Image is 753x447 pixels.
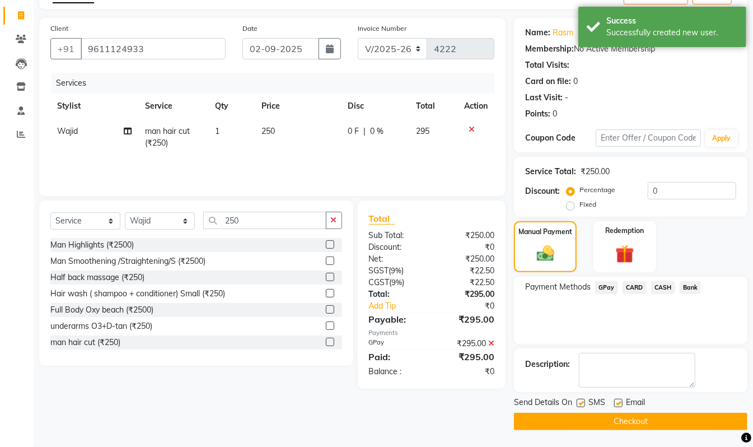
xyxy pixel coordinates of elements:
[50,239,134,251] div: Man Highlights (₹2500)
[514,413,747,430] button: Checkout
[525,76,571,87] div: Card on file:
[361,288,432,300] div: Total:
[363,125,366,137] span: |
[50,255,205,267] div: Man Smoothening /Straightening/S (₹2500)
[525,92,563,104] div: Last Visit:
[341,94,409,119] th: Disc
[361,241,432,253] div: Discount:
[514,397,572,411] span: Send Details On
[242,24,258,34] label: Date
[579,185,615,195] label: Percentage
[525,43,574,55] div: Membership:
[705,130,737,147] button: Apply
[52,73,503,94] div: Services
[348,125,359,137] span: 0 F
[361,313,432,326] div: Payable:
[50,38,82,59] button: +91
[606,27,738,39] div: Successfully created new user.
[432,313,503,326] div: ₹295.00
[361,230,432,241] div: Sub Total:
[605,226,644,236] label: Redemption
[361,366,432,378] div: Balance :
[525,108,550,120] div: Points:
[651,281,675,294] span: CASH
[255,94,341,119] th: Price
[370,125,383,137] span: 0 %
[145,126,190,148] span: man hair cut (₹250)
[525,358,570,370] div: Description:
[432,253,503,265] div: ₹250.00
[215,126,219,136] span: 1
[361,253,432,265] div: Net:
[57,126,78,136] span: Wajid
[579,199,596,209] label: Fixed
[457,94,494,119] th: Action
[610,243,640,266] img: _gift.svg
[50,94,138,119] th: Stylist
[208,94,255,119] th: Qty
[525,166,576,178] div: Service Total:
[391,266,402,275] span: 9%
[81,38,226,59] input: Search by Name/Mobile/Email/Code
[361,338,432,350] div: GPay
[50,337,120,348] div: man hair cut (₹250)
[525,43,736,55] div: No Active Membership
[358,24,406,34] label: Invoice Number
[573,76,578,87] div: 0
[361,265,432,277] div: ( )
[606,15,738,27] div: Success
[50,24,68,34] label: Client
[432,350,503,364] div: ₹295.00
[369,277,390,287] span: CGST
[432,277,503,288] div: ₹22.50
[50,272,144,283] div: Half back massage (₹250)
[525,185,560,197] div: Discount:
[596,129,701,147] input: Enter Offer / Coupon Code
[369,266,389,276] span: SGST
[50,320,152,332] div: underarms O3+D-tan (₹250)
[50,288,225,300] div: Hair wash ( shampoo + conditioner) Small (₹250)
[680,281,701,294] span: Bank
[525,132,596,144] div: Coupon Code
[432,338,503,350] div: ₹295.00
[261,126,275,136] span: 250
[409,94,457,119] th: Total
[553,108,557,120] div: 0
[626,397,645,411] span: Email
[361,350,432,364] div: Paid:
[361,277,432,288] div: ( )
[525,281,591,293] span: Payment Methods
[553,27,573,39] a: Rasm
[138,94,208,119] th: Service
[525,59,569,71] div: Total Visits:
[581,166,610,178] div: ₹250.00
[432,265,503,277] div: ₹22.50
[369,328,495,338] div: Payments
[392,278,403,287] span: 9%
[623,281,647,294] span: CARD
[588,397,605,411] span: SMS
[432,366,503,378] div: ₹0
[203,212,326,229] input: Search or Scan
[432,241,503,253] div: ₹0
[518,227,572,237] label: Manual Payment
[531,244,560,264] img: _cash.svg
[432,230,503,241] div: ₹250.00
[432,288,503,300] div: ₹295.00
[361,300,444,312] a: Add Tip
[50,304,153,316] div: Full Body Oxy beach (₹2500)
[443,300,503,312] div: ₹0
[595,281,618,294] span: GPay
[416,126,429,136] span: 295
[525,27,550,39] div: Name:
[565,92,568,104] div: -
[369,213,395,225] span: Total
